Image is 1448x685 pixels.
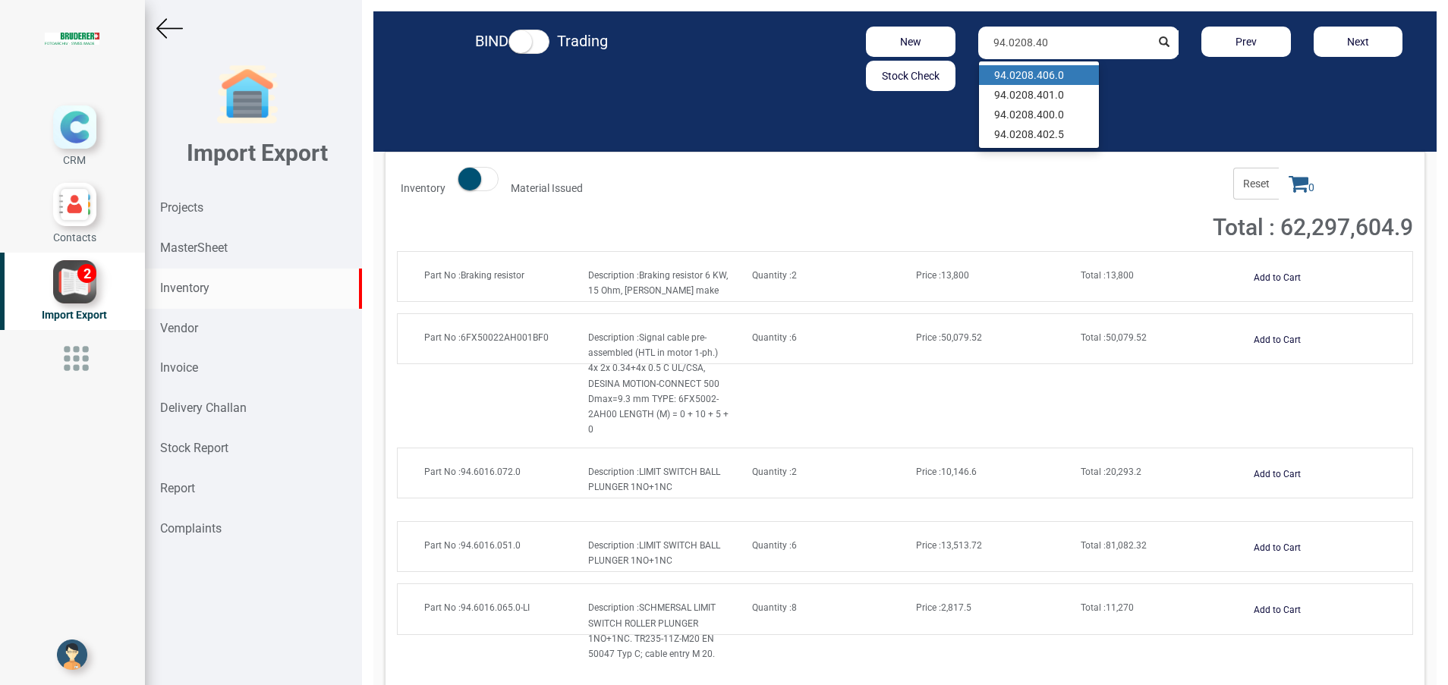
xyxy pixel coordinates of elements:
[1245,267,1310,289] button: Add to Cart
[511,182,583,194] strong: Material Issued
[588,332,639,343] strong: Description :
[1081,467,1106,477] strong: Total :
[1081,332,1147,343] span: 50,079.52
[588,602,716,658] span: SCHMERSAL LIMIT SWITCH ROLLER PLUNGER 1NO+1NC. TR235-11Z-M20 EN 50047 Typ C; cable entry M 20.
[77,264,96,283] div: 2
[424,467,461,477] strong: Part No :
[916,332,982,343] span: 50,079.52
[160,240,228,255] strong: MasterSheet
[916,270,969,281] span: 13,800
[424,332,549,343] span: 6FX50022AH001BF0
[1245,329,1310,351] button: Add to Cart
[752,540,792,551] strong: Quantity :
[588,270,728,296] span: Braking resistor 6 KW, 15 Ohm, [PERSON_NAME] make
[160,481,195,495] strong: Report
[1081,270,1134,281] span: 13,800
[1094,215,1413,240] h2: Total : 62,297,604.9
[475,32,508,50] strong: BIND
[1081,332,1106,343] strong: Total :
[752,332,792,343] strong: Quantity :
[217,64,278,125] img: garage-closed.png
[1233,168,1279,200] span: Reset
[424,540,521,551] span: 94.6016.051.0
[424,467,521,477] span: 94.6016.072.0
[916,332,941,343] strong: Price :
[916,540,941,551] strong: Price :
[979,85,1099,105] a: 94.0208.401.0
[1081,540,1106,551] strong: Total :
[424,270,461,281] strong: Part No :
[160,360,198,375] strong: Invoice
[916,602,941,613] strong: Price :
[588,540,639,551] strong: Description :
[916,540,982,551] span: 13,513.72
[1201,27,1290,57] button: Prev
[557,32,608,50] strong: Trading
[1081,270,1106,281] strong: Total :
[42,309,107,321] span: Import Export
[424,270,524,281] span: Braking resistor
[979,124,1099,144] a: 94.0208.402.5
[866,27,955,57] button: New
[1279,168,1324,200] span: 0
[916,602,971,613] span: 2,817.5
[424,332,461,343] strong: Part No :
[1081,467,1141,477] span: 20,293.2
[994,89,1049,101] strong: 94.0208.40
[994,69,1049,81] strong: 94.0208.40
[916,467,977,477] span: 10,146.6
[187,140,328,166] b: Import Export
[588,540,720,566] span: LIMIT SWITCH BALL PLUNGER 1NO+1NC
[160,321,198,335] strong: Vendor
[1081,602,1134,613] span: 11,270
[160,281,209,295] strong: Inventory
[588,332,729,435] span: Signal cable pre-assembled (HTL in motor 1-ph.) 4x 2x 0.34+4x 0.5 C UL/CSA, DESINA MOTION-CONNECT...
[160,441,228,455] strong: Stock Report
[979,65,1099,85] a: 94.0208.406.0
[401,182,445,194] strong: Inventory
[588,270,639,281] strong: Description :
[752,602,792,613] strong: Quantity :
[160,200,203,215] strong: Projects
[866,61,955,91] button: Stock Check
[424,540,461,551] strong: Part No :
[978,27,1151,59] input: Search by product
[160,401,247,415] strong: Delivery Challan
[1314,27,1402,57] button: Next
[994,128,1049,140] strong: 94.0208.40
[53,231,96,244] span: Contacts
[752,270,797,281] span: 2
[752,270,792,281] strong: Quantity :
[160,521,222,536] strong: Complaints
[752,467,792,477] strong: Quantity :
[916,467,941,477] strong: Price :
[916,270,941,281] strong: Price :
[588,467,639,477] strong: Description :
[588,467,720,492] span: LIMIT SWITCH BALL PLUNGER 1NO+1NC
[588,602,639,613] strong: Description :
[1245,537,1310,559] button: Add to Cart
[994,108,1049,121] strong: 94.0208.40
[424,602,461,613] strong: Part No :
[752,602,797,613] span: 8
[424,602,530,613] span: 94.6016.065.0-LI
[752,540,797,551] span: 6
[1081,540,1147,551] span: 81,082.32
[1081,602,1106,613] strong: Total :
[752,467,797,477] span: 2
[1245,599,1310,621] button: Add to Cart
[1245,463,1310,485] button: Add to Cart
[752,332,797,343] span: 6
[979,105,1099,124] a: 94.0208.400.0
[63,154,86,166] span: CRM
